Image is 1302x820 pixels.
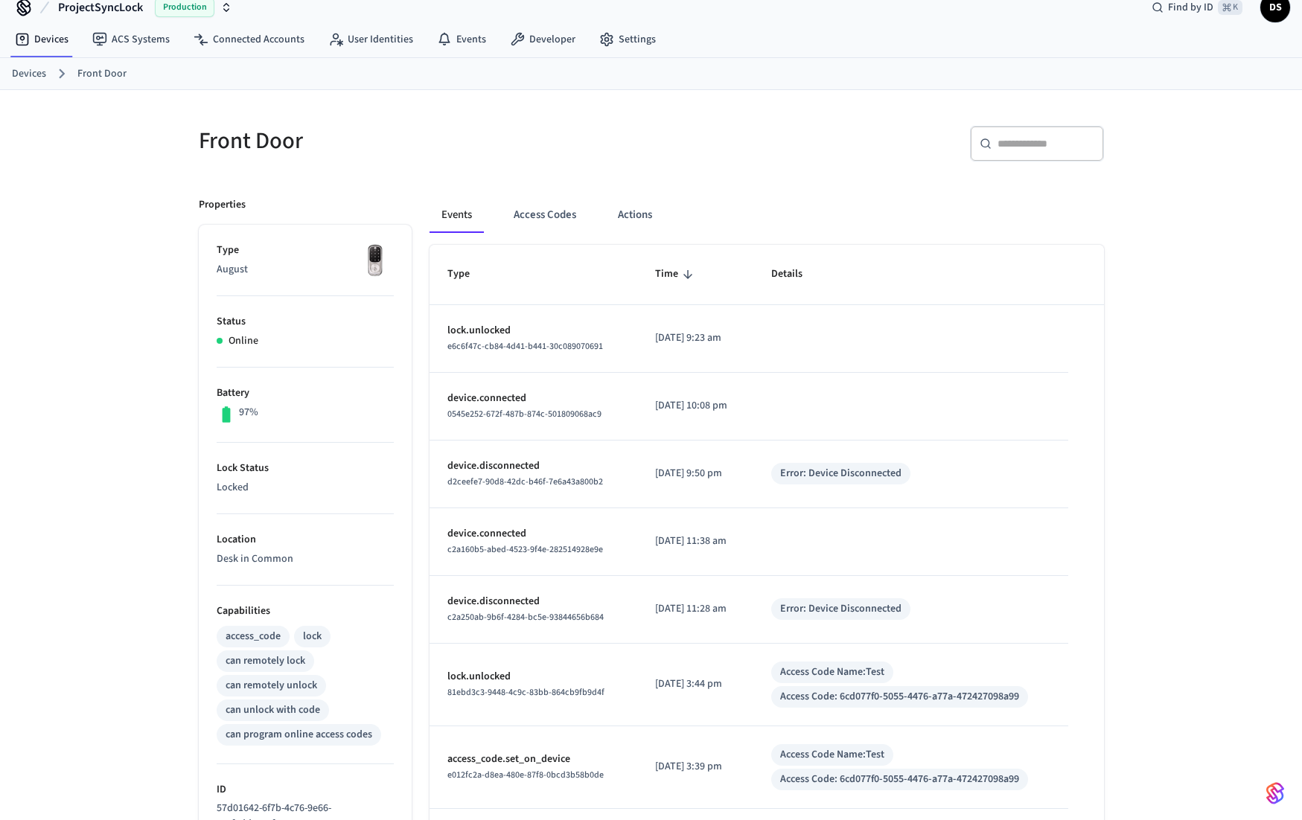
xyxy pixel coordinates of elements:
[780,466,901,481] div: Error: Device Disconnected
[447,323,620,339] p: lock.unlocked
[217,480,394,496] p: Locked
[655,398,735,414] p: [DATE] 10:08 pm
[655,466,735,481] p: [DATE] 9:50 pm
[199,197,246,213] p: Properties
[655,330,735,346] p: [DATE] 9:23 am
[447,526,620,542] p: device.connected
[226,629,281,644] div: access_code
[80,26,182,53] a: ACS Systems
[316,26,425,53] a: User Identities
[447,769,604,781] span: e012fc2a-d8ea-480e-87f8-0bcd3b58b0de
[430,197,484,233] button: Events
[425,26,498,53] a: Events
[780,772,1019,787] div: Access Code: 6cd077f0-5055-4476-a77a-472427098a99
[303,629,322,644] div: lock
[447,340,603,353] span: e6c6f47c-cb84-4d41-b441-30c089070691
[217,461,394,476] p: Lock Status
[447,391,620,406] p: device.connected
[217,782,394,798] p: ID
[226,702,320,718] div: can unlock with code
[655,676,735,692] p: [DATE] 3:44 pm
[780,601,901,617] div: Error: Device Disconnected
[226,727,372,743] div: can program online access codes
[430,197,1104,233] div: ant example
[502,197,588,233] button: Access Codes
[780,689,1019,705] div: Access Code: 6cd077f0-5055-4476-a77a-472427098a99
[226,678,317,694] div: can remotely unlock
[606,197,664,233] button: Actions
[217,243,394,258] p: Type
[217,314,394,330] p: Status
[447,669,620,685] p: lock.unlocked
[655,263,698,286] span: Time
[199,126,642,156] h5: Front Door
[217,262,394,278] p: August
[655,534,735,549] p: [DATE] 11:38 am
[447,594,620,609] p: device.disconnected
[780,664,884,680] div: Access Code Name: Test
[447,611,604,624] span: c2a250ab-9b6f-4284-bc5e-93844656b684
[217,551,394,567] p: Desk in Common
[1266,781,1284,805] img: SeamLogoGradient.69752ec5.svg
[780,747,884,763] div: Access Code Name: Test
[217,603,394,619] p: Capabilities
[182,26,316,53] a: Connected Accounts
[357,243,394,280] img: Yale Assure Touchscreen Wifi Smart Lock, Satin Nickel, Front
[447,475,603,488] span: d2ceefe7-90d8-42dc-b46f-7e6a43a800b2
[771,263,822,286] span: Details
[447,686,604,699] span: 81ebd3c3-9448-4c9c-83bb-864cb9fb9d4f
[498,26,587,53] a: Developer
[239,405,258,420] p: 97%
[3,26,80,53] a: Devices
[447,458,620,474] p: device.disconnected
[12,66,46,82] a: Devices
[77,66,127,82] a: Front Door
[217,532,394,548] p: Location
[587,26,668,53] a: Settings
[229,333,258,349] p: Online
[447,543,603,556] span: c2a160b5-abed-4523-9f4e-282514928e9e
[655,759,735,775] p: [DATE] 3:39 pm
[655,601,735,617] p: [DATE] 11:28 am
[217,385,394,401] p: Battery
[226,653,305,669] div: can remotely lock
[447,408,601,420] span: 0545e252-672f-487b-874c-501809068ac9
[447,752,620,767] p: access_code.set_on_device
[447,263,489,286] span: Type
